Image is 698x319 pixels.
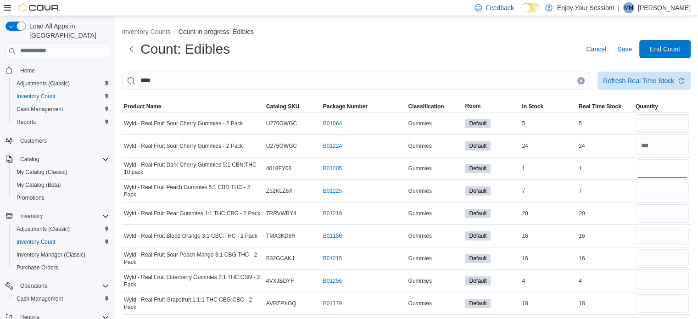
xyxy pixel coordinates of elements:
[13,236,59,247] a: Inventory Count
[465,186,491,196] span: Default
[13,236,109,247] span: Inventory Count
[124,274,262,288] span: Wyld - Real Fruit Elderberry Gummies 2:1 THC:CBN - 2 Pack
[9,166,113,179] button: My Catalog (Classic)
[266,165,291,172] span: 4018FY06
[17,118,36,126] span: Reports
[13,167,109,178] span: My Catalog (Classic)
[13,104,67,115] a: Cash Management
[520,140,577,151] div: 24
[465,231,491,241] span: Default
[520,208,577,219] div: 20
[13,249,89,260] a: Inventory Manager (Classic)
[17,238,56,246] span: Inventory Count
[408,255,431,262] span: Gummies
[520,298,577,309] div: 18
[521,12,522,13] span: Dark Mode
[13,249,109,260] span: Inventory Manager (Classic)
[577,208,634,219] div: 20
[323,120,342,127] a: B01064
[586,45,606,54] span: Cancel
[17,135,109,146] span: Customers
[408,142,431,150] span: Gummies
[557,2,614,13] p: Enjoy Your Session!
[469,254,486,263] span: Default
[577,253,634,264] div: 16
[624,2,633,13] span: MM
[582,40,610,58] button: Cancel
[577,77,585,84] button: Clear input
[20,156,39,163] span: Catalog
[20,282,47,290] span: Operations
[266,255,294,262] span: B32GCAKJ
[17,295,63,302] span: Cash Management
[520,118,577,129] div: 5
[20,213,43,220] span: Inventory
[638,2,691,13] p: [PERSON_NAME]
[469,299,486,308] span: Default
[486,3,514,12] span: Feedback
[408,232,431,240] span: Gummies
[406,101,463,112] button: Classification
[617,45,632,54] span: Save
[522,103,543,110] span: In Stock
[9,261,113,274] button: Purchase Orders
[17,264,58,271] span: Purchase Orders
[618,2,620,13] p: |
[323,165,342,172] a: B01205
[13,104,109,115] span: Cash Management
[124,161,262,176] span: Wyld - Real Fruit Dark Cherry Gummies 5:1 CBN:THC - 10 pack
[124,142,243,150] span: Wyld - Real Fruit Sour Cherry Gummies - 2 Pack
[408,300,431,307] span: Gummies
[577,140,634,151] div: 24
[465,119,491,128] span: Default
[465,254,491,263] span: Default
[323,300,342,307] a: B01179
[9,191,113,204] button: Promotions
[13,91,109,102] span: Inventory Count
[13,117,109,128] span: Reports
[577,230,634,241] div: 16
[122,40,140,58] button: Next
[20,67,35,74] span: Home
[179,28,254,35] button: Count in progress: Edibles
[597,72,691,90] button: Refresh Real Time Stock
[603,76,674,85] div: Refresh Real Time Stock
[124,296,262,311] span: Wyld - Real Fruit Grapefruit 1:1:1 THC:CBG:CBC - 2 Pack
[17,280,109,291] span: Operations
[520,253,577,264] div: 16
[17,154,43,165] button: Catalog
[122,72,590,90] input: This is a search bar. After typing your query, hit enter to filter the results lower in the page.
[9,116,113,129] button: Reports
[266,142,297,150] span: U276GWGC
[323,103,368,110] span: Package Number
[13,293,109,304] span: Cash Management
[13,179,65,190] a: My Catalog (Beta)
[469,187,486,195] span: Default
[465,299,491,308] span: Default
[266,277,294,285] span: 4VXJBDYF
[9,235,113,248] button: Inventory Count
[465,276,491,285] span: Default
[323,255,342,262] a: B01215
[2,153,113,166] button: Catalog
[17,154,109,165] span: Catalog
[17,65,109,76] span: Home
[2,134,113,147] button: Customers
[13,179,109,190] span: My Catalog (Beta)
[579,103,621,110] span: Real Time Stock
[17,65,39,76] a: Home
[577,275,634,286] div: 4
[9,103,113,116] button: Cash Management
[13,293,67,304] a: Cash Management
[323,142,342,150] a: B01224
[520,101,577,112] button: In Stock
[469,142,486,150] span: Default
[614,40,636,58] button: Save
[13,262,109,273] span: Purchase Orders
[124,232,257,240] span: Wyld - Real Fruit Blood Orange 3:1 CBC:THC - 2 Pack
[13,78,73,89] a: Adjustments (Classic)
[9,179,113,191] button: My Catalog (Beta)
[17,211,109,222] span: Inventory
[266,232,296,240] span: TMX3KD6R
[577,298,634,309] div: 18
